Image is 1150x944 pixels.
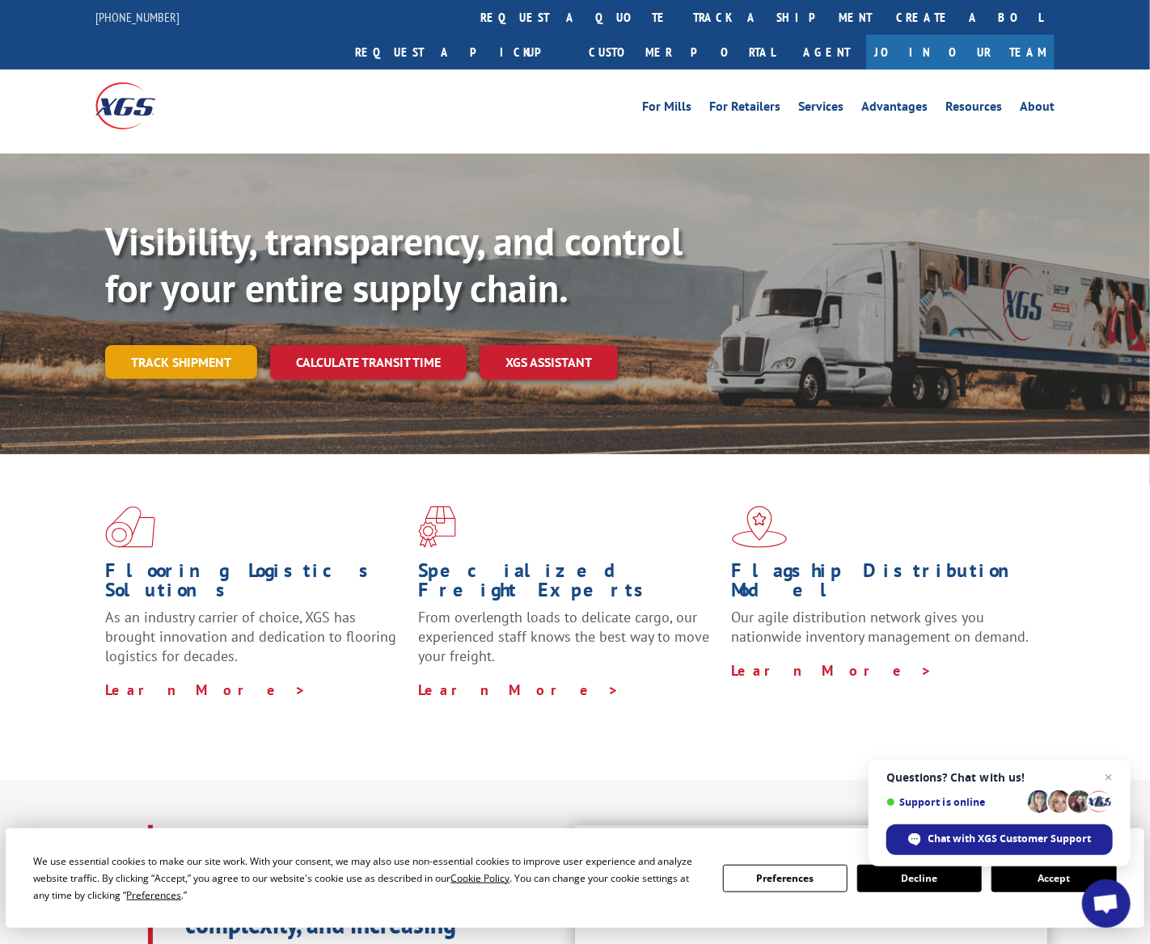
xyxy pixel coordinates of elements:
span: Close chat [1099,768,1118,787]
a: Request a pickup [343,35,577,70]
span: Cookie Policy [450,871,509,885]
a: Learn More > [105,681,307,699]
img: xgs-icon-flagship-distribution-model-red [732,506,788,548]
span: Preferences [126,888,181,902]
h1: Flooring Logistics Solutions [105,561,406,608]
a: XGS ASSISTANT [480,345,618,380]
a: Calculate transit time [270,345,467,380]
a: About [1020,100,1055,118]
a: For Mills [642,100,691,118]
a: Agent [787,35,866,70]
div: Chat with XGS Customer Support [886,824,1113,855]
span: Support is online [886,796,1022,808]
span: Our agile distribution network gives you nationwide inventory management on demand. [732,608,1030,646]
a: Join Our Team [866,35,1055,70]
b: Visibility, transparency, and control for your entire supply chain. [105,216,683,313]
a: Track shipment [105,345,257,379]
a: Resources [945,100,1002,118]
span: Questions? Chat with us! [886,771,1113,784]
img: xgs-icon-total-supply-chain-intelligence-red [105,506,155,548]
a: For Retailers [709,100,780,118]
img: xgs-icon-focused-on-flooring-red [418,506,456,548]
button: Accept [991,865,1116,892]
a: Advantages [861,100,928,118]
p: From overlength loads to delicate cargo, our experienced staff knows the best way to move your fr... [418,608,719,680]
a: Services [798,100,843,118]
div: Cookie Consent Prompt [6,828,1144,928]
span: As an industry carrier of choice, XGS has brought innovation and dedication to flooring logistics... [105,608,396,665]
div: Open chat [1082,879,1131,928]
a: [PHONE_NUMBER] [95,9,180,25]
h1: Specialized Freight Experts [418,561,719,608]
h1: Flagship Distribution Model [732,561,1033,608]
span: Chat with XGS Customer Support [928,832,1092,846]
a: Customer Portal [577,35,787,70]
button: Decline [857,865,982,892]
button: Preferences [723,865,848,892]
a: Learn More > [732,661,933,680]
a: Learn More > [418,681,619,699]
div: We use essential cookies to make our site work. With your consent, we may also use non-essential ... [33,853,703,904]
